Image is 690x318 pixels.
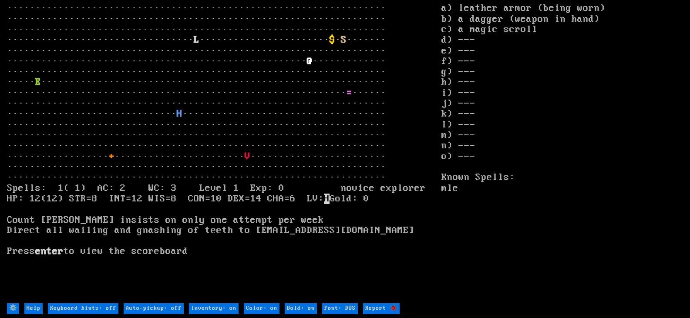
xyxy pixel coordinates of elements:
[244,303,279,314] input: Color: on
[363,303,400,314] input: Report 🐞
[24,303,43,314] input: Help
[48,303,118,314] input: Keyboard hints: off
[109,151,114,162] font: +
[285,303,317,314] input: Bold: on
[245,151,250,162] font: V
[324,194,330,204] mark: H
[341,35,347,45] font: S
[330,35,335,45] font: $
[322,303,358,314] input: Font: DOS
[347,88,352,98] font: =
[189,303,239,314] input: Inventory: on
[35,246,64,257] b: enter
[441,3,683,302] stats: a) leather armor (being worn) b) a dagger (weapon in hand) c) a magic scroll d) --- e) --- f) ---...
[194,35,199,45] font: L
[124,303,184,314] input: Auto-pickup: off
[7,3,442,302] larn: ··································································· ·····························...
[307,56,313,67] font: @
[177,109,182,119] font: H
[35,77,41,87] font: E
[7,303,19,314] input: ⚙️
